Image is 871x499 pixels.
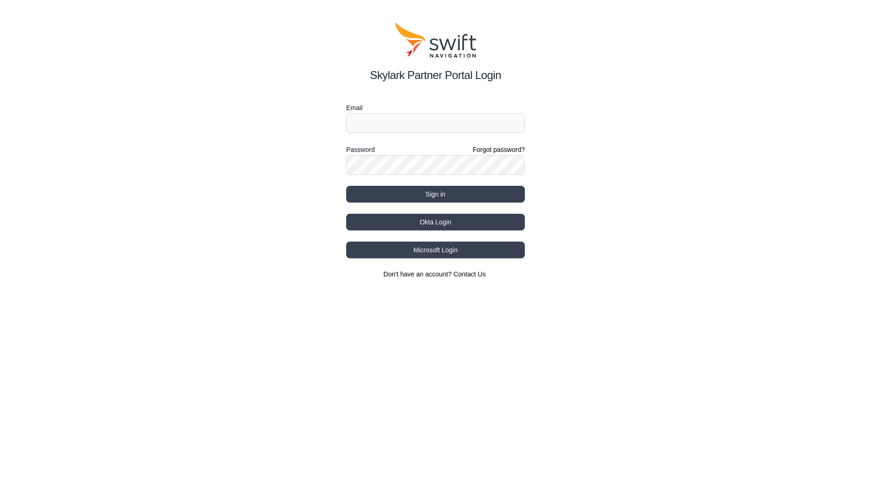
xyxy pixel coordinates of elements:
[346,269,525,279] section: Don't have an account?
[473,145,525,154] a: Forgot password?
[346,144,375,155] label: Password
[454,270,486,278] a: Contact Us
[346,102,525,113] label: Email
[346,214,525,230] button: Okta Login
[346,67,525,84] h2: Skylark Partner Portal Login
[346,242,525,258] button: Microsoft Login
[346,186,525,203] button: Sign in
